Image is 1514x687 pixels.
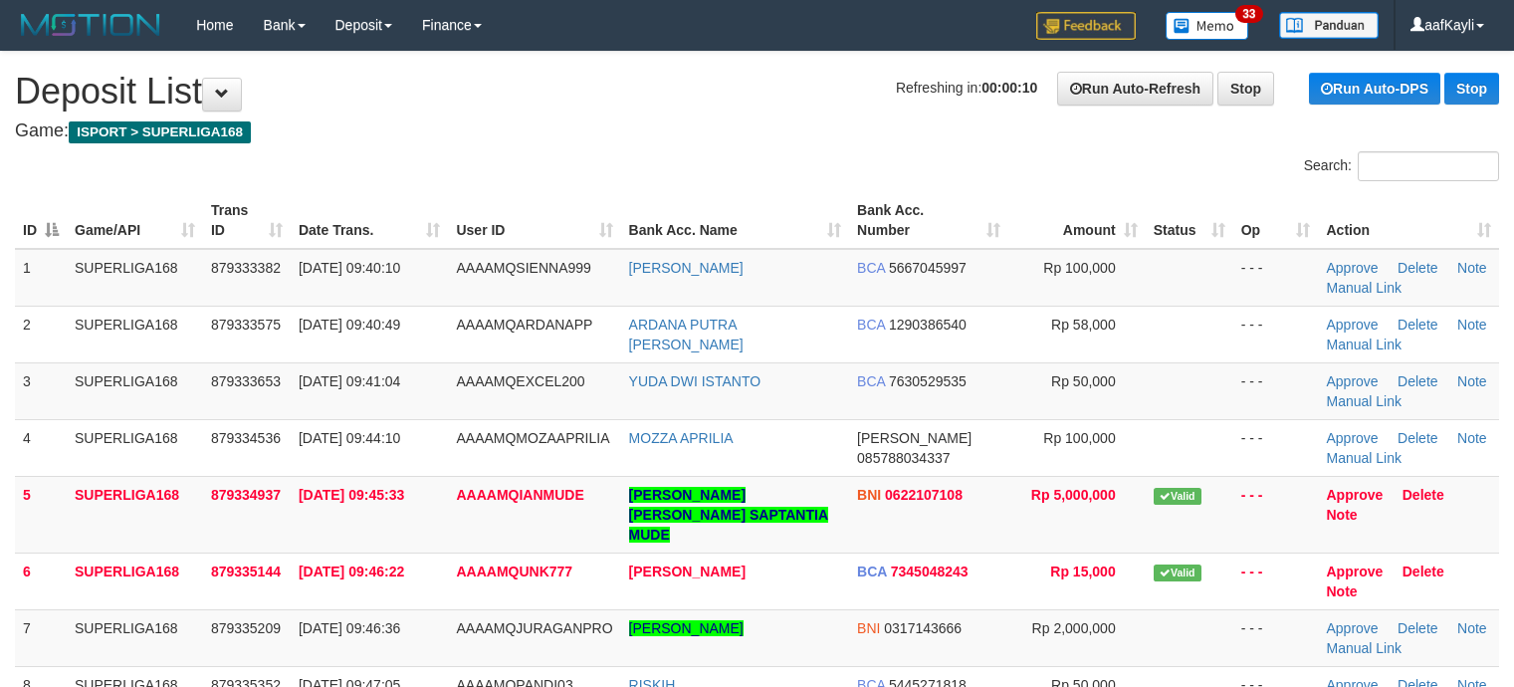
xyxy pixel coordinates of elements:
[15,476,67,553] td: 5
[1233,192,1319,249] th: Op: activate to sort column ascending
[885,487,963,503] span: Copy 0622107108 to clipboard
[299,487,404,503] span: [DATE] 09:45:33
[1326,337,1402,352] a: Manual Link
[1444,73,1499,105] a: Stop
[299,260,400,276] span: [DATE] 09:40:10
[857,373,885,389] span: BCA
[211,317,281,333] span: 879333575
[1057,72,1213,106] a: Run Auto-Refresh
[1233,419,1319,476] td: - - -
[1318,192,1499,249] th: Action: activate to sort column ascending
[203,192,291,249] th: Trans ID: activate to sort column ascending
[1031,487,1116,503] span: Rp 5,000,000
[1398,620,1437,636] a: Delete
[299,430,400,446] span: [DATE] 09:44:10
[211,260,281,276] span: 879333382
[15,192,67,249] th: ID: activate to sort column descending
[1233,553,1319,609] td: - - -
[211,487,281,503] span: 879334937
[1304,151,1499,181] label: Search:
[1326,373,1378,389] a: Approve
[299,373,400,389] span: [DATE] 09:41:04
[889,373,967,389] span: Copy 7630529535 to clipboard
[1358,151,1499,181] input: Search:
[67,192,203,249] th: Game/API: activate to sort column ascending
[857,487,881,503] span: BNI
[15,419,67,476] td: 4
[621,192,849,249] th: Bank Acc. Name: activate to sort column ascending
[211,430,281,446] span: 879334536
[67,306,203,362] td: SUPERLIGA168
[1050,564,1115,579] span: Rp 15,000
[456,260,590,276] span: AAAAMQSIENNA999
[291,192,449,249] th: Date Trans.: activate to sort column ascending
[1326,507,1357,523] a: Note
[15,553,67,609] td: 6
[67,476,203,553] td: SUPERLIGA168
[1233,476,1319,553] td: - - -
[1326,430,1378,446] a: Approve
[15,10,166,40] img: MOTION_logo.png
[857,430,972,446] span: [PERSON_NAME]
[299,564,404,579] span: [DATE] 09:46:22
[1051,317,1116,333] span: Rp 58,000
[456,620,612,636] span: AAAAMQJURAGANPRO
[1398,260,1437,276] a: Delete
[1326,564,1383,579] a: Approve
[15,249,67,307] td: 1
[1166,12,1249,40] img: Button%20Memo.svg
[857,260,885,276] span: BCA
[1043,260,1115,276] span: Rp 100,000
[1326,317,1378,333] a: Approve
[1051,373,1116,389] span: Rp 50,000
[15,609,67,666] td: 7
[629,487,828,543] a: [PERSON_NAME] [PERSON_NAME] SAPTANTIA MUDE
[1326,260,1378,276] a: Approve
[1398,373,1437,389] a: Delete
[67,553,203,609] td: SUPERLIGA168
[15,121,1499,141] h4: Game:
[15,72,1499,112] h1: Deposit List
[1233,306,1319,362] td: - - -
[67,609,203,666] td: SUPERLIGA168
[1457,317,1487,333] a: Note
[629,317,744,352] a: ARDANA PUTRA [PERSON_NAME]
[1279,12,1379,39] img: panduan.png
[629,430,734,446] a: MOZZA APRILIA
[1309,73,1440,105] a: Run Auto-DPS
[1398,430,1437,446] a: Delete
[69,121,251,143] span: ISPORT > SUPERLIGA168
[1326,640,1402,656] a: Manual Link
[1326,487,1383,503] a: Approve
[211,373,281,389] span: 879333653
[1326,280,1402,296] a: Manual Link
[67,419,203,476] td: SUPERLIGA168
[299,317,400,333] span: [DATE] 09:40:49
[1008,192,1146,249] th: Amount: activate to sort column ascending
[1457,430,1487,446] a: Note
[629,373,761,389] a: YUDA DWI ISTANTO
[1457,620,1487,636] a: Note
[889,260,967,276] span: Copy 5667045997 to clipboard
[1217,72,1274,106] a: Stop
[1403,487,1444,503] a: Delete
[1457,260,1487,276] a: Note
[1326,450,1402,466] a: Manual Link
[849,192,1008,249] th: Bank Acc. Number: activate to sort column ascending
[1036,12,1136,40] img: Feedback.jpg
[1043,430,1115,446] span: Rp 100,000
[456,430,609,446] span: AAAAMQMOZAAPRILIA
[1032,620,1116,636] span: Rp 2,000,000
[211,564,281,579] span: 879335144
[1403,564,1444,579] a: Delete
[884,620,962,636] span: Copy 0317143666 to clipboard
[1154,488,1201,505] span: Valid transaction
[299,620,400,636] span: [DATE] 09:46:36
[1146,192,1233,249] th: Status: activate to sort column ascending
[1233,609,1319,666] td: - - -
[629,564,746,579] a: [PERSON_NAME]
[1326,583,1357,599] a: Note
[67,249,203,307] td: SUPERLIGA168
[891,564,969,579] span: Copy 7345048243 to clipboard
[1233,249,1319,307] td: - - -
